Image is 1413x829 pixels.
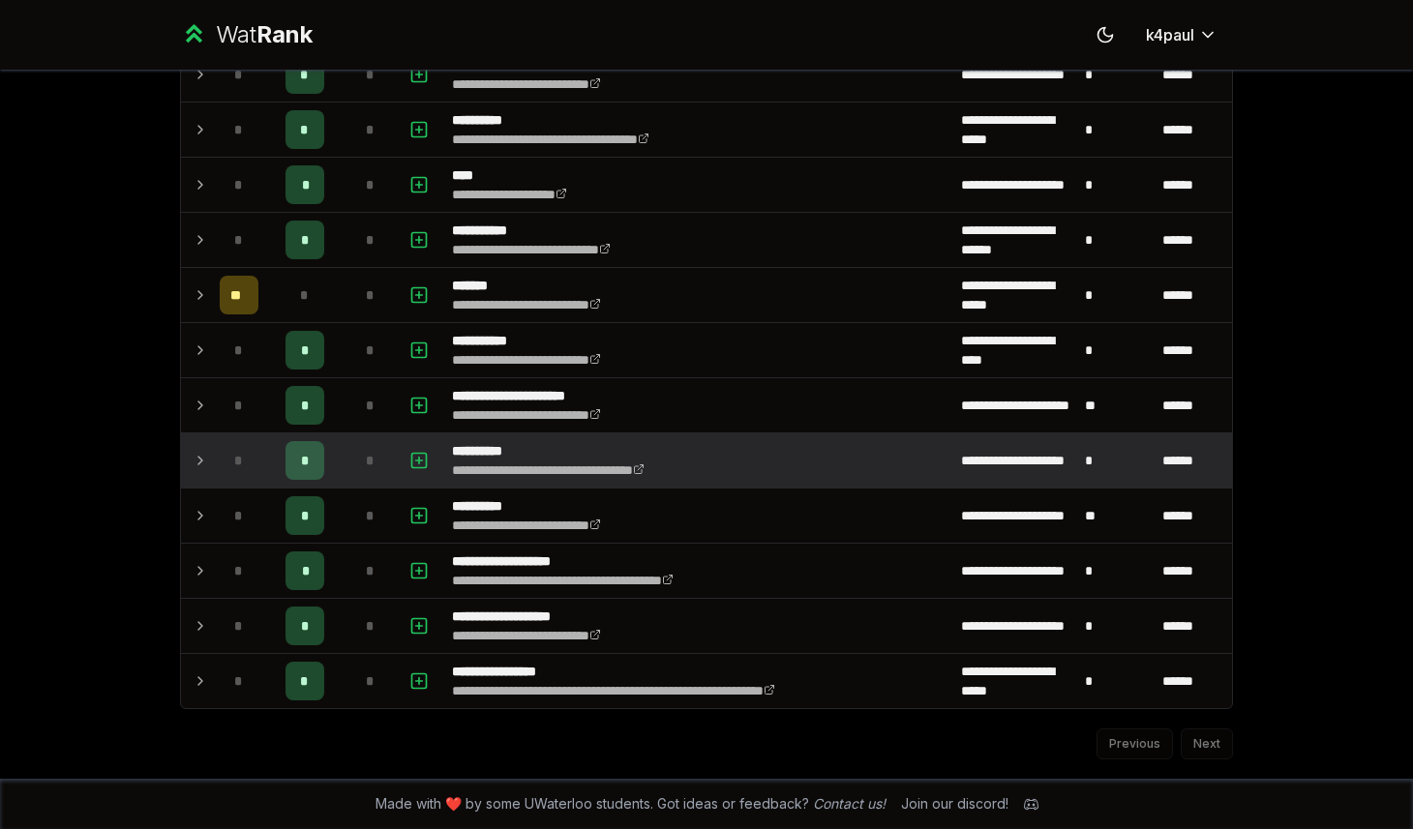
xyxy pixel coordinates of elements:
[256,20,313,48] span: Rank
[1130,17,1233,52] button: k4paul
[216,19,313,50] div: Wat
[813,795,886,812] a: Contact us!
[180,19,313,50] a: WatRank
[901,794,1008,814] div: Join our discord!
[376,794,886,814] span: Made with ❤️ by some UWaterloo students. Got ideas or feedback?
[1146,23,1194,46] span: k4paul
